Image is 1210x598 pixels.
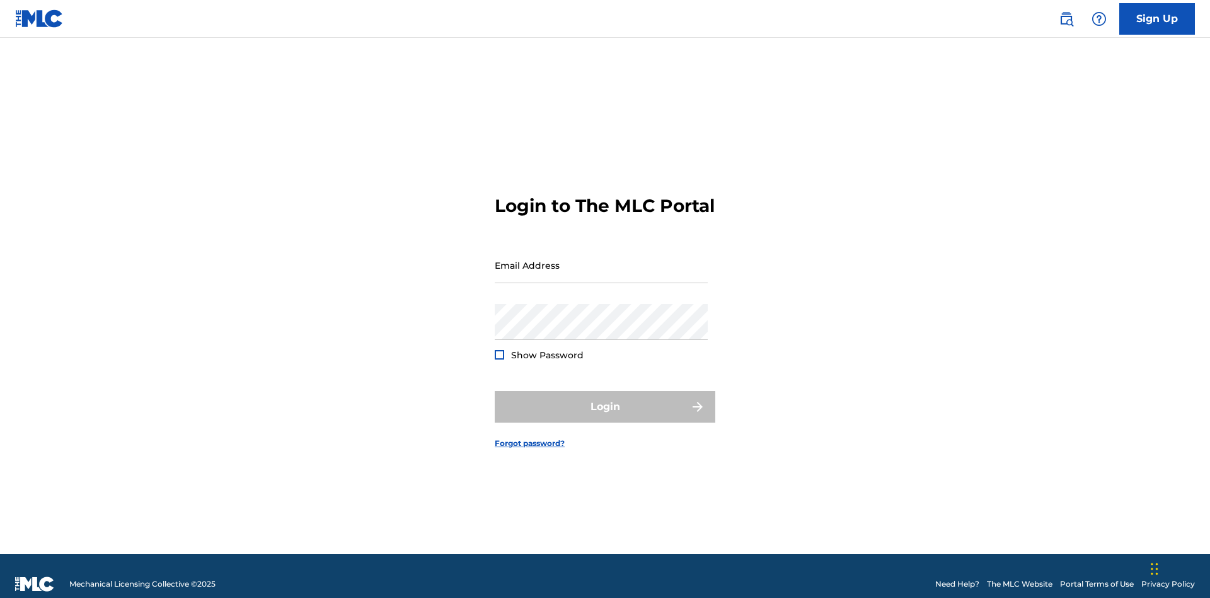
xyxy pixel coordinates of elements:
[495,195,715,217] h3: Login to The MLC Portal
[1059,11,1074,26] img: search
[15,9,64,28] img: MLC Logo
[987,578,1052,590] a: The MLC Website
[15,577,54,592] img: logo
[1147,537,1210,598] iframe: Chat Widget
[935,578,979,590] a: Need Help?
[69,578,216,590] span: Mechanical Licensing Collective © 2025
[511,349,584,361] span: Show Password
[1151,550,1158,588] div: Drag
[1054,6,1079,32] a: Public Search
[495,438,565,449] a: Forgot password?
[1141,578,1195,590] a: Privacy Policy
[1092,11,1107,26] img: help
[1060,578,1134,590] a: Portal Terms of Use
[1119,3,1195,35] a: Sign Up
[1086,6,1112,32] div: Help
